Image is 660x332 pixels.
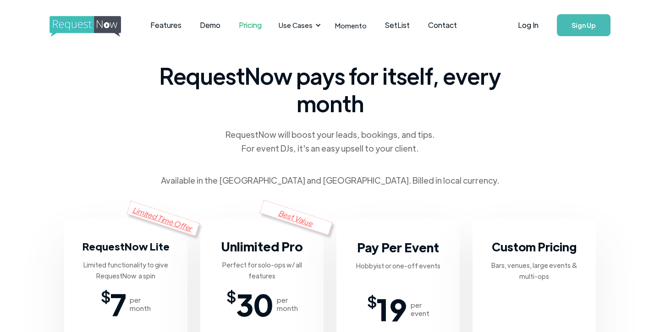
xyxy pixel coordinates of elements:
[101,290,110,301] span: $
[126,201,200,236] div: Limited Time Offer
[156,62,504,117] span: RequestNow pays for itself, every month
[492,239,577,254] strong: Custom Pricing
[141,11,191,39] a: Features
[377,295,407,323] span: 19
[225,128,435,155] div: RequestNow will boost your leads, bookings, and tips. For event DJs, it's an easy upsell to your ...
[531,303,660,332] iframe: LiveChat chat widget
[82,237,170,256] h3: RequestNow Lite
[130,296,151,312] div: per month
[487,260,581,282] div: Bars, venues, large events & multi-ops
[161,174,499,187] div: Available in the [GEOGRAPHIC_DATA] and [GEOGRAPHIC_DATA]. Billed in local currency.
[215,259,309,281] div: Perfect for solo-ops w/ all features
[411,301,429,317] div: per event
[367,295,377,306] span: $
[509,9,548,41] a: Log In
[279,20,313,30] div: Use Cases
[79,259,173,281] div: Limited functionality to give RequestNow a spin
[110,290,126,318] span: 7
[49,16,138,37] img: requestnow logo
[357,239,439,255] strong: Pay Per Event
[356,260,440,271] div: Hobbyist or one-off events
[221,237,303,256] h3: Unlimited Pro
[273,11,324,39] div: Use Cases
[236,290,273,318] span: 30
[191,11,230,39] a: Demo
[277,296,298,312] div: per month
[49,16,118,34] a: home
[326,12,376,39] a: Momento
[557,14,610,36] a: Sign Up
[419,11,466,39] a: Contact
[230,11,271,39] a: Pricing
[259,200,333,235] div: Best Value
[226,290,236,301] span: $
[376,11,419,39] a: SetList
